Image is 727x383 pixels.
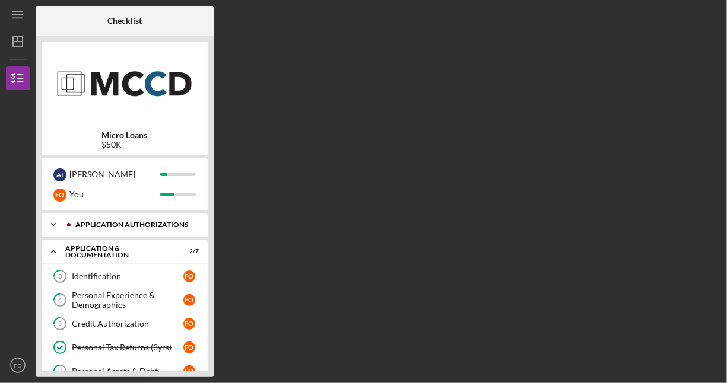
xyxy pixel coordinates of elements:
[14,362,21,369] text: FO
[183,365,195,377] div: F O
[47,288,202,312] a: 4Personal Experience & DemographicsFO
[72,343,183,352] div: Personal Tax Returns (3yrs)
[58,320,62,328] tspan: 5
[177,248,199,255] div: 2 / 7
[102,140,148,149] div: $50K
[183,341,195,353] div: F O
[47,359,202,383] a: 7Personal Assets & DebtFO
[72,291,183,309] div: Personal Experience & Demographics
[72,272,183,281] div: Identification
[69,164,160,184] div: [PERSON_NAME]
[47,336,202,359] a: Personal Tax Returns (3yrs)FO
[72,319,183,328] div: Credit Authorization
[102,130,148,140] b: Micro Loans
[6,353,30,377] button: FO
[72,366,183,376] div: Personal Assets & Debt
[65,245,169,258] div: Application & Documentation
[47,312,202,336] a: 5Credit AuthorizationFO
[53,168,66,181] div: A I
[58,368,62,375] tspan: 7
[47,264,202,288] a: 3IdentificationFO
[58,273,62,280] tspan: 3
[183,270,195,282] div: F O
[107,16,142,25] b: Checklist
[69,184,160,205] div: You
[53,189,66,202] div: F O
[75,221,193,228] div: Application Authorizations
[183,318,195,330] div: F O
[58,296,62,304] tspan: 4
[183,294,195,306] div: F O
[42,47,208,119] img: Product logo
